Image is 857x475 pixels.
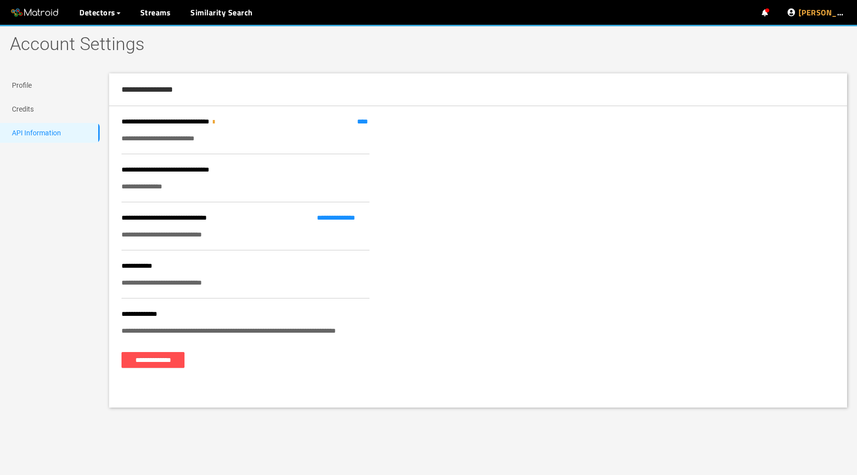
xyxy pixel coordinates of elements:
[10,5,60,20] img: Matroid logo
[12,129,61,137] a: API Information
[12,105,34,113] a: Credits
[12,81,32,89] a: Profile
[190,6,253,18] a: Similarity Search
[140,6,171,18] a: Streams
[79,6,116,18] span: Detectors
